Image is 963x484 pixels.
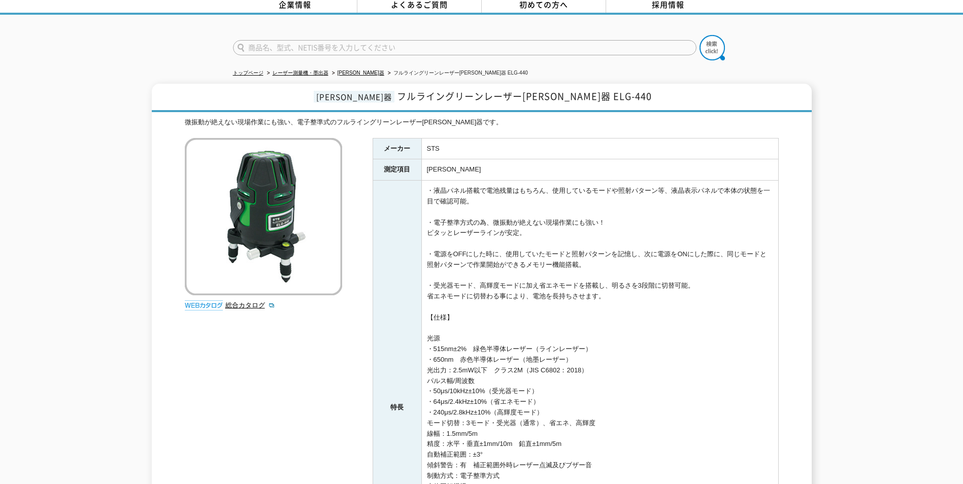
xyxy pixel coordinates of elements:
[386,68,528,79] li: フルライングリーンレーザー[PERSON_NAME]器 ELG-440
[421,159,778,181] td: [PERSON_NAME]
[233,70,263,76] a: トップページ
[185,138,342,295] img: フルライングリーンレーザー墨出器 ELG-440
[373,138,421,159] th: メーカー
[373,159,421,181] th: 測定項目
[233,40,696,55] input: 商品名、型式、NETIS番号を入力してください
[338,70,384,76] a: [PERSON_NAME]器
[273,70,328,76] a: レーザー測量機・墨出器
[421,138,778,159] td: STS
[700,35,725,60] img: btn_search.png
[397,89,652,103] span: フルライングリーンレーザー[PERSON_NAME]器 ELG-440
[225,301,275,309] a: 総合カタログ
[314,91,394,102] span: [PERSON_NAME]器
[185,300,223,310] img: webカタログ
[185,117,779,128] div: 微振動が絶えない現場作業にも強い、電子整準式のフルライングリーンレーザー[PERSON_NAME]器です。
